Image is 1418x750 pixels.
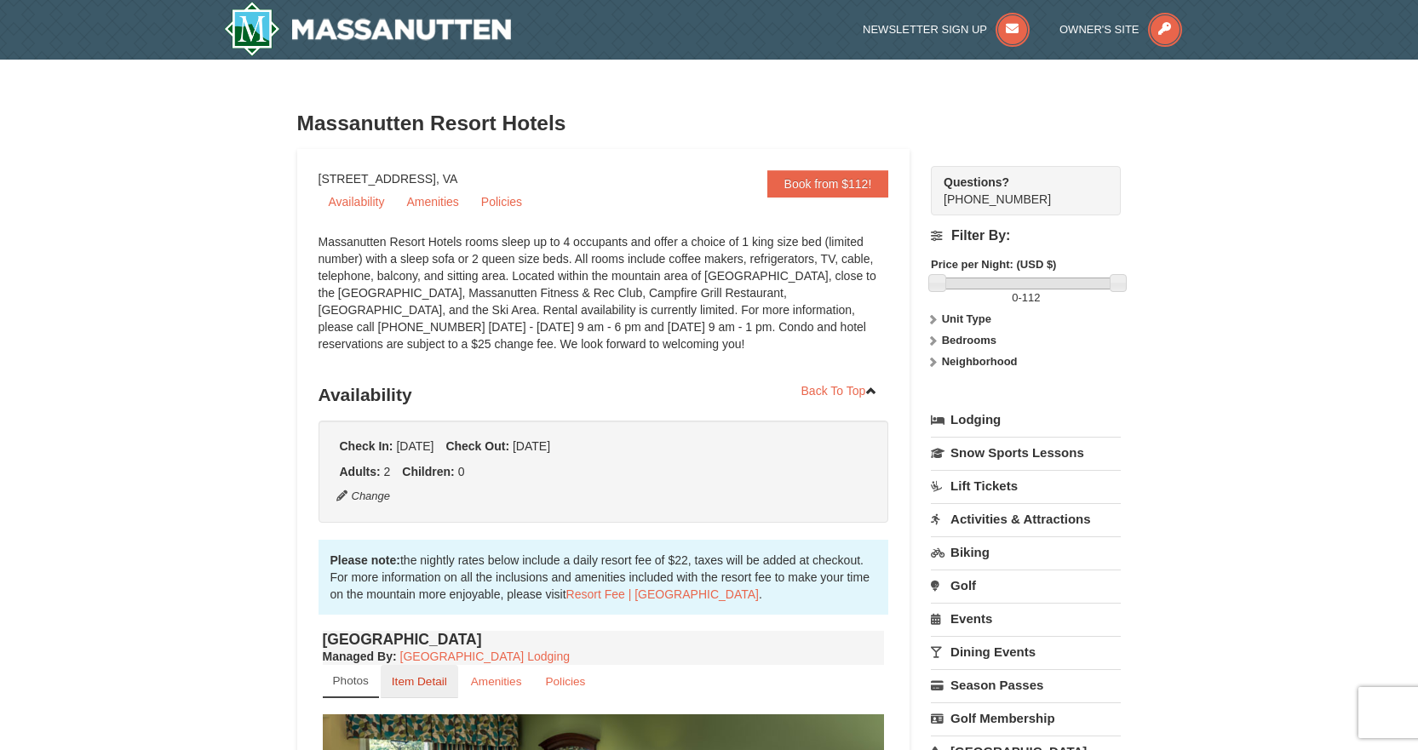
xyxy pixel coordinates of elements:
span: 0 [1012,291,1018,304]
strong: Please note: [330,553,400,567]
h3: Massanutten Resort Hotels [297,106,1122,140]
strong: Bedrooms [942,334,996,346]
small: Photos [333,674,369,687]
span: 112 [1022,291,1041,304]
a: Massanutten Resort [224,2,512,56]
a: Resort Fee | [GEOGRAPHIC_DATA] [566,587,759,601]
a: Events [931,603,1121,634]
a: Season Passes [931,669,1121,701]
a: Dining Events [931,636,1121,667]
a: Amenities [460,665,533,698]
small: Policies [545,675,585,688]
a: Golf Membership [931,702,1121,734]
span: Newsletter Sign Up [863,23,987,36]
a: Policies [534,665,596,698]
a: Golf [931,570,1121,601]
button: Change [336,487,392,506]
a: Biking [931,536,1121,568]
a: Back To Top [790,378,889,404]
small: Item Detail [392,675,447,688]
a: Snow Sports Lessons [931,437,1121,468]
a: Item Detail [381,665,458,698]
a: Policies [471,189,532,215]
strong: Price per Night: (USD $) [931,258,1056,271]
div: Massanutten Resort Hotels rooms sleep up to 4 occupants and offer a choice of 1 king size bed (li... [319,233,889,369]
strong: Neighborhood [942,355,1018,368]
span: [DATE] [513,439,550,453]
strong: Children: [402,465,454,478]
a: Owner's Site [1059,23,1182,36]
strong: Questions? [944,175,1009,189]
h3: Availability [319,378,889,412]
div: the nightly rates below include a daily resort fee of $22, taxes will be added at checkout. For m... [319,540,889,615]
a: Amenities [396,189,468,215]
span: 0 [458,465,465,478]
a: Availability [319,189,395,215]
span: Managed By [323,650,393,663]
strong: Adults: [340,465,381,478]
a: Book from $112! [767,170,889,198]
strong: Unit Type [942,312,991,325]
a: Activities & Attractions [931,503,1121,535]
a: Newsletter Sign Up [863,23,1030,36]
a: Photos [323,665,379,698]
a: [GEOGRAPHIC_DATA] Lodging [400,650,570,663]
h4: [GEOGRAPHIC_DATA] [323,631,885,648]
label: - [931,289,1121,306]
span: [PHONE_NUMBER] [944,174,1090,206]
strong: : [323,650,397,663]
a: Lift Tickets [931,470,1121,501]
span: [DATE] [396,439,433,453]
strong: Check In: [340,439,393,453]
span: 2 [384,465,391,478]
span: Owner's Site [1059,23,1140,36]
img: Massanutten Resort Logo [224,2,512,56]
a: Lodging [931,404,1121,435]
h4: Filter By: [931,228,1121,243]
small: Amenities [471,675,522,688]
strong: Check Out: [445,439,509,453]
